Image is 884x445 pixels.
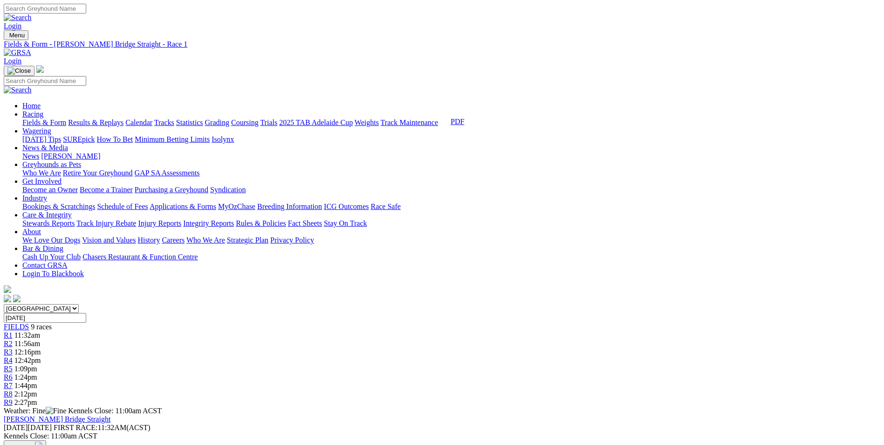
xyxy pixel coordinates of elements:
a: Strategic Plan [227,236,268,244]
a: [PERSON_NAME] Bridge Straight [4,415,110,423]
a: Isolynx [212,135,234,143]
a: News & Media [22,144,68,152]
a: 2025 TAB Adelaide Cup [279,118,353,126]
a: Coursing [231,118,259,126]
a: R5 [4,365,13,373]
a: Bar & Dining [22,244,63,252]
a: Privacy Policy [270,236,314,244]
div: News & Media [22,152,880,160]
a: Care & Integrity [22,211,72,219]
a: History [137,236,160,244]
a: ICG Outcomes [324,202,369,210]
a: Trials [260,118,277,126]
a: Wagering [22,127,51,135]
a: Login [4,57,21,65]
img: GRSA [4,49,31,57]
a: Injury Reports [138,219,181,227]
a: Login [4,22,21,30]
img: logo-grsa-white.png [36,65,44,73]
a: Fact Sheets [288,219,322,227]
span: Menu [9,32,25,39]
span: R8 [4,390,13,398]
button: Toggle navigation [4,66,34,76]
a: MyOzChase [218,202,255,210]
a: Chasers Restaurant & Function Centre [82,253,198,261]
div: Kennels Close: 11:00am ACST [4,432,880,440]
a: Login To Blackbook [22,270,84,278]
a: Stay On Track [324,219,367,227]
a: Become a Trainer [80,186,133,194]
span: Kennels Close: 11:00am ACST [68,407,162,415]
div: Industry [22,202,880,211]
a: Schedule of Fees [97,202,148,210]
span: 2:27pm [14,398,37,406]
span: R9 [4,398,13,406]
a: Race Safe [370,202,400,210]
a: About [22,228,41,236]
span: FIRST RACE: [54,424,97,431]
div: Greyhounds as Pets [22,169,880,177]
a: R3 [4,348,13,356]
a: Stewards Reports [22,219,75,227]
img: facebook.svg [4,295,11,302]
a: Bookings & Scratchings [22,202,95,210]
img: Fine [46,407,66,415]
a: R6 [4,373,13,381]
button: Toggle navigation [4,30,28,40]
input: Search [4,4,86,14]
div: Fields & Form - [PERSON_NAME] Bridge Straight - Race 1 [4,40,880,49]
img: Close [7,67,31,75]
a: Contact GRSA [22,261,67,269]
span: 11:32am [14,331,40,339]
a: PDF [451,118,464,125]
input: Search [4,76,86,86]
a: Industry [22,194,47,202]
img: logo-grsa-white.png [4,285,11,293]
span: [DATE] [4,424,28,431]
a: [DATE] Tips [22,135,61,143]
input: Select date [4,313,86,323]
a: We Love Our Dogs [22,236,80,244]
div: Wagering [22,135,880,144]
a: Careers [162,236,185,244]
a: FIELDS [4,323,29,331]
a: R2 [4,340,13,348]
span: 1:44pm [14,382,37,389]
a: Retire Your Greyhound [63,169,133,177]
span: 12:16pm [14,348,41,356]
div: Bar & Dining [22,253,880,261]
a: Racing [22,110,43,118]
div: Racing [22,118,880,127]
a: Cash Up Your Club [22,253,81,261]
a: Vision and Values [82,236,136,244]
a: Fields & Form [22,118,66,126]
span: 11:32AM(ACST) [54,424,151,431]
div: Care & Integrity [22,219,880,228]
a: News [22,152,39,160]
div: Download [451,118,464,126]
a: Who We Are [22,169,61,177]
div: About [22,236,880,244]
a: Weights [355,118,379,126]
img: Search [4,86,32,94]
span: 11:56am [14,340,40,348]
a: Rules & Policies [236,219,286,227]
a: Results & Replays [68,118,123,126]
a: Get Involved [22,177,62,185]
a: R7 [4,382,13,389]
a: R4 [4,356,13,364]
a: Home [22,102,41,110]
div: Get Involved [22,186,880,194]
a: Track Injury Rebate [76,219,136,227]
a: How To Bet [97,135,133,143]
a: Syndication [210,186,246,194]
a: Tracks [154,118,174,126]
a: Applications & Forms [150,202,216,210]
img: Search [4,14,32,22]
a: Calendar [125,118,152,126]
